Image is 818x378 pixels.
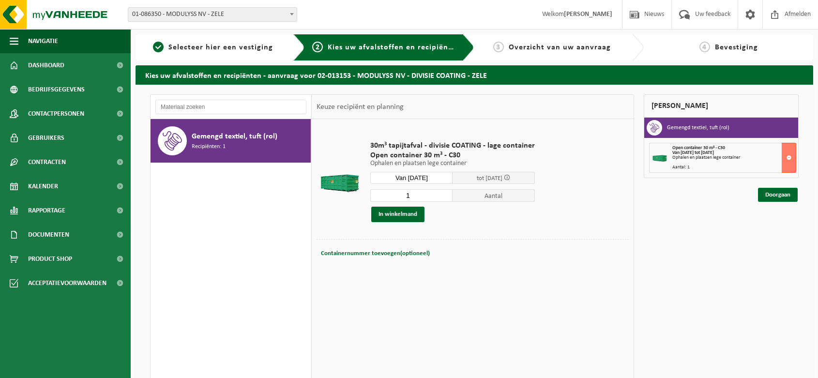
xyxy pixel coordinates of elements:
span: Containernummer toevoegen(optioneel) [321,250,430,257]
span: Contracten [28,150,66,174]
div: Aantal: 1 [672,165,796,170]
button: In winkelmand [371,207,424,222]
span: Acceptatievoorwaarden [28,271,106,295]
button: Containernummer toevoegen(optioneel) [320,247,431,260]
strong: [PERSON_NAME] [564,11,612,18]
span: 2 [312,42,323,52]
iframe: chat widget [5,357,162,378]
span: 4 [699,42,710,52]
span: Selecteer hier een vestiging [168,44,273,51]
span: Contactpersonen [28,102,84,126]
span: Aantal [453,189,535,202]
span: Recipiënten: 1 [192,142,226,151]
input: Selecteer datum [370,172,453,184]
strong: Van [DATE] tot [DATE] [672,150,714,155]
a: Doorgaan [758,188,798,202]
button: Gemengd textiel, tuft (rol) Recipiënten: 1 [151,119,311,163]
span: 30m³ tapijtafval - divisie COATING - lage container [370,141,535,151]
span: Documenten [28,223,69,247]
h3: Gemengd textiel, tuft (rol) [667,120,729,136]
span: tot [DATE] [477,175,502,181]
span: Open container 30 m³ - C30 [370,151,535,160]
span: Bedrijfsgegevens [28,77,85,102]
div: Ophalen en plaatsen lege container [672,155,796,160]
h2: Kies uw afvalstoffen en recipiënten - aanvraag voor 02-013153 - MODULYSS NV - DIVISIE COATING - ZELE [136,65,813,84]
span: Open container 30 m³ - C30 [672,145,725,151]
span: 3 [493,42,504,52]
div: [PERSON_NAME] [644,94,799,118]
span: Overzicht van uw aanvraag [509,44,611,51]
input: Materiaal zoeken [155,100,306,114]
p: Ophalen en plaatsen lege container [370,160,535,167]
span: Navigatie [28,29,58,53]
span: 01-086350 - MODULYSS NV - ZELE [128,8,297,21]
div: Keuze recipiënt en planning [312,95,409,119]
span: Dashboard [28,53,64,77]
span: 1 [153,42,164,52]
span: Rapportage [28,198,65,223]
span: Bevestiging [715,44,758,51]
span: 01-086350 - MODULYSS NV - ZELE [128,7,297,22]
span: Kies uw afvalstoffen en recipiënten [328,44,461,51]
a: 1Selecteer hier een vestiging [140,42,286,53]
span: Kalender [28,174,58,198]
span: Gemengd textiel, tuft (rol) [192,131,277,142]
span: Product Shop [28,247,72,271]
span: Gebruikers [28,126,64,150]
